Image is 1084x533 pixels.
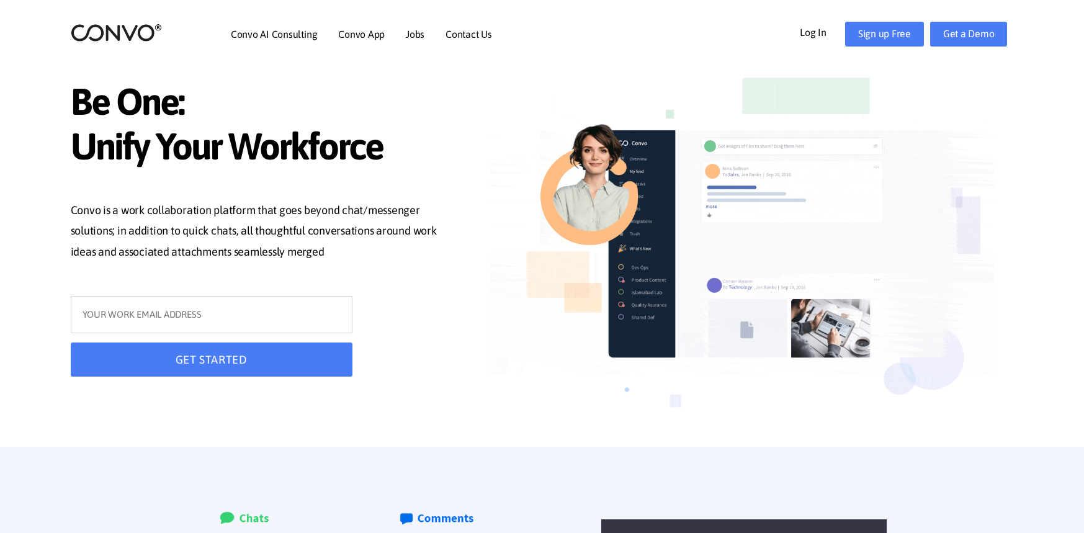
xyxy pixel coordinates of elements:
a: Sign up Free [845,22,924,47]
a: Log In [800,22,845,42]
img: logo_2.png [71,23,162,42]
img: image_not_found [490,56,994,447]
a: Convo App [338,29,385,39]
input: YOUR WORK EMAIL ADDRESS [71,296,352,333]
span: Unify Your Workforce [71,124,453,172]
span: Be One: [71,79,453,127]
button: GET STARTED [71,343,352,377]
a: Jobs [406,29,424,39]
a: Contact Us [446,29,492,39]
a: Get a Demo [930,22,1008,47]
p: Convo is a work collaboration platform that goes beyond chat/messenger solutions; in addition to ... [71,200,453,266]
a: Convo AI Consulting [231,29,317,39]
